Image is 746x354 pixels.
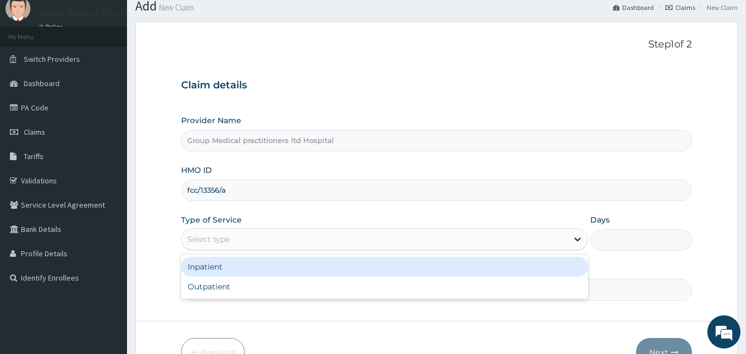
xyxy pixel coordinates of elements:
li: New Claim [696,3,738,12]
span: Tariffs [24,151,44,161]
div: Chat with us now [57,62,186,76]
div: Inpatient [181,257,588,277]
label: HMO ID [181,165,212,176]
div: Minimize live chat window [181,6,208,32]
span: Switch Providers [24,54,80,64]
a: Dashboard [613,3,654,12]
p: Step 1 of 2 [181,39,692,51]
label: Provider Name [181,115,241,126]
textarea: Type your message and hit 'Enter' [6,236,210,275]
label: Type of Service [181,214,242,225]
h3: Claim details [181,80,692,92]
span: Claims [24,127,45,137]
p: Group Medical Practitioners [39,8,157,18]
label: Days [590,214,610,225]
a: Online [39,23,65,31]
div: Select type [187,234,230,245]
img: d_794563401_company_1708531726252_794563401 [20,55,45,83]
input: Enter HMO ID [181,179,692,201]
span: We're online! [64,107,152,218]
div: Outpatient [181,277,588,297]
a: Claims [665,3,695,12]
small: New Claim [157,3,194,12]
span: Dashboard [24,78,60,88]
